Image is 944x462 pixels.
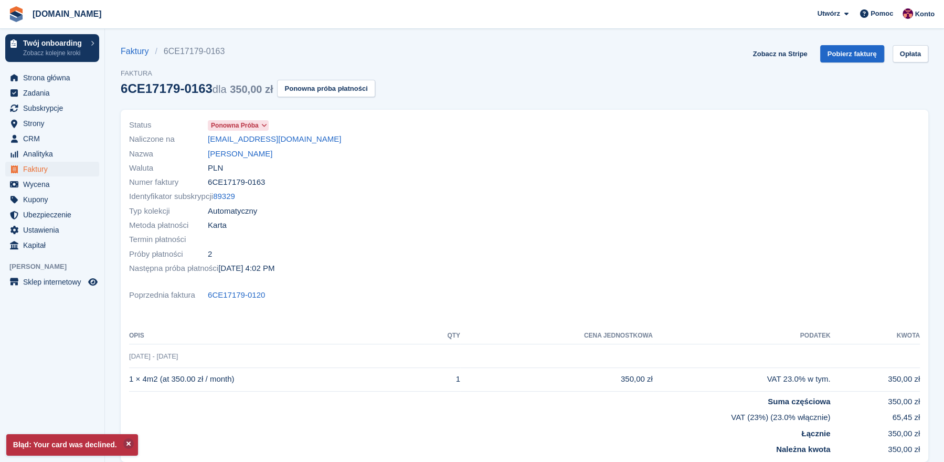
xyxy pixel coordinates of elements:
a: Opłata [893,45,928,62]
a: menu [5,131,99,146]
span: 350,00 zł [230,83,273,95]
span: Karta [208,219,227,232]
p: Zobacz kolejne kroki [23,48,86,58]
a: menu [5,177,99,192]
a: menu [5,70,99,85]
nav: breadcrumbs [121,45,375,58]
span: Konto [915,9,935,19]
img: Mateusz Kacwin [903,8,913,19]
a: 89329 [213,191,235,203]
span: Subskrypcje [23,101,86,115]
span: Naliczone na [129,133,208,145]
a: Zobacz na Stripe [749,45,812,62]
span: Wycena [23,177,86,192]
a: menu [5,207,99,222]
span: dla [213,83,227,95]
a: menu [5,275,99,289]
span: CRM [23,131,86,146]
th: Cena jednostkowa [460,328,653,344]
img: stora-icon-8386f47178a22dfd0bd8f6a31ec36ba5ce8667c1dd55bd0f319d3a0aa187defe.svg [8,6,24,22]
strong: Suma częściowa [768,397,830,406]
time: 2025-10-08 14:02:43 UTC [218,262,274,275]
th: Opis [129,328,424,344]
span: Poprzednia faktura [129,289,208,301]
a: [EMAIL_ADDRESS][DOMAIN_NAME] [208,133,341,145]
td: 65,45 zł [830,407,920,424]
span: Pomoc [871,8,893,19]
a: Pobierz fakturę [820,45,884,62]
th: Kwota [830,328,920,344]
td: 1 × 4m2 (at 350.00 zł / month) [129,367,424,391]
a: menu [5,101,99,115]
p: Twój onboarding [23,39,86,47]
span: Próby płatności [129,248,208,260]
a: menu [5,146,99,161]
a: menu [5,116,99,131]
span: Automatyczny [208,205,257,217]
span: Kapitał [23,238,86,253]
div: VAT 23.0% w tym. [653,373,831,385]
span: Numer faktury [129,176,208,188]
th: Podatek [653,328,831,344]
a: Podgląd sklepu [87,276,99,288]
span: 2 [208,248,212,260]
strong: Łącznie [801,429,830,438]
a: menu [5,162,99,176]
span: Ustawienia [23,223,86,237]
td: 350,00 zł [460,367,653,391]
span: Następna próba płatności [129,262,218,275]
button: Ponowna próba płatności [277,80,375,97]
span: Faktura [121,68,375,79]
span: Ubezpieczenie [23,207,86,222]
a: Ponowna próba [208,119,269,131]
a: menu [5,238,99,253]
span: Faktury [23,162,86,176]
span: 6CE17179-0163 [208,176,265,188]
span: Status [129,119,208,131]
span: Utwórz [817,8,840,19]
span: Waluta [129,162,208,174]
span: Sklep internetowy [23,275,86,289]
div: 6CE17179-0163 [121,81,273,96]
th: QTY [424,328,460,344]
a: 6CE17179-0120 [208,289,265,301]
span: PLN [208,162,223,174]
td: VAT (23%) (23.0% włącznie) [129,407,830,424]
td: 350,00 zł [830,391,920,407]
span: Metoda płatności [129,219,208,232]
span: Identyfikator subskrypcji [129,191,213,203]
a: Faktury [121,45,155,58]
span: [DATE] - [DATE] [129,352,178,360]
span: [PERSON_NAME] [9,261,104,272]
td: 350,00 zł [830,424,920,440]
strong: Należna kwota [776,445,830,454]
span: Nazwa [129,148,208,160]
span: Termin płatności [129,234,208,246]
a: menu [5,86,99,100]
p: Błąd: Your card was declined. [6,434,138,456]
a: menu [5,223,99,237]
td: 1 [424,367,460,391]
span: Strony [23,116,86,131]
a: Twój onboarding Zobacz kolejne kroki [5,34,99,62]
a: menu [5,192,99,207]
a: [DOMAIN_NAME] [28,5,106,23]
td: 350,00 zł [830,439,920,456]
span: Zadania [23,86,86,100]
span: Kupony [23,192,86,207]
td: 350,00 zł [830,367,920,391]
a: [PERSON_NAME] [208,148,272,160]
span: Strona główna [23,70,86,85]
span: Analityka [23,146,86,161]
span: Typ kolekcji [129,205,208,217]
span: Ponowna próba [211,121,259,130]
